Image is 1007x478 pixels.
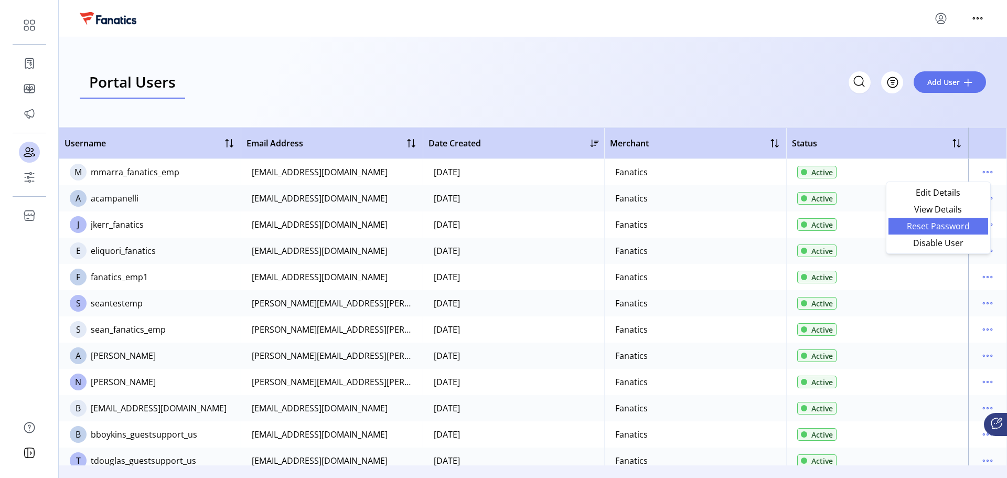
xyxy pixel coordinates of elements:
[979,400,996,417] button: menu
[91,376,156,388] div: [PERSON_NAME]
[75,376,81,388] span: N
[615,323,648,336] div: Fanatics
[423,421,605,448] td: [DATE]
[811,455,833,466] span: Active
[979,269,996,285] button: menu
[615,349,648,362] div: Fanatics
[65,137,106,150] span: Username
[979,347,996,364] button: menu
[252,376,412,388] div: [PERSON_NAME][EMAIL_ADDRESS][PERSON_NAME][DOMAIN_NAME]
[979,426,996,443] button: menu
[91,428,197,441] div: bboykins_guestsupport_us
[811,403,833,414] span: Active
[252,192,388,205] div: [EMAIL_ADDRESS][DOMAIN_NAME]
[811,219,833,230] span: Active
[91,323,166,336] div: sean_fanatics_emp
[76,245,81,257] span: E
[74,166,82,178] span: M
[91,166,179,178] div: mmarra_fanatics_emp
[792,137,817,150] span: Status
[849,71,871,93] input: Search
[423,448,605,474] td: [DATE]
[888,218,988,235] li: Reset Password
[979,374,996,390] button: menu
[76,402,81,415] span: B
[252,271,388,283] div: [EMAIL_ADDRESS][DOMAIN_NAME]
[615,376,648,388] div: Fanatics
[423,159,605,185] td: [DATE]
[252,323,412,336] div: [PERSON_NAME][EMAIL_ADDRESS][PERSON_NAME][DOMAIN_NAME]
[91,245,156,257] div: eliquori_fanatics
[615,454,648,467] div: Fanatics
[252,245,388,257] div: [EMAIL_ADDRESS][DOMAIN_NAME]
[888,201,988,218] li: View Details
[76,271,80,283] span: F
[80,12,136,24] img: logo
[615,402,648,415] div: Fanatics
[811,350,833,362] span: Active
[615,245,648,257] div: Fanatics
[423,238,605,264] td: [DATE]
[423,290,605,316] td: [DATE]
[252,297,412,310] div: [PERSON_NAME][EMAIL_ADDRESS][PERSON_NAME][DOMAIN_NAME]
[91,192,138,205] div: acampanelli
[423,369,605,395] td: [DATE]
[76,428,81,441] span: B
[615,166,648,178] div: Fanatics
[979,321,996,338] button: menu
[91,349,156,362] div: [PERSON_NAME]
[615,428,648,441] div: Fanatics
[423,316,605,343] td: [DATE]
[933,10,949,27] button: menu
[252,402,388,415] div: [EMAIL_ADDRESS][DOMAIN_NAME]
[881,71,903,93] button: Filter Button
[91,297,143,310] div: seantestemp
[91,271,148,283] div: fanatics_emp1
[252,218,388,231] div: [EMAIL_ADDRESS][DOMAIN_NAME]
[423,185,605,211] td: [DATE]
[979,164,996,180] button: menu
[615,271,648,283] div: Fanatics
[895,188,982,197] span: Edit Details
[76,192,81,205] span: A
[423,395,605,421] td: [DATE]
[76,349,81,362] span: A
[91,402,227,415] div: [EMAIL_ADDRESS][DOMAIN_NAME]
[888,184,988,201] li: Edit Details
[252,166,388,178] div: [EMAIL_ADDRESS][DOMAIN_NAME]
[615,192,648,205] div: Fanatics
[888,235,988,251] li: Disable User
[89,75,176,89] span: Portal Users
[423,211,605,238] td: [DATE]
[811,167,833,178] span: Active
[252,349,412,362] div: [PERSON_NAME][EMAIL_ADDRESS][PERSON_NAME][DOMAIN_NAME]
[615,218,648,231] div: Fanatics
[979,295,996,312] button: menu
[895,222,982,230] span: Reset Password
[91,218,144,231] div: jkerr_fanatics
[811,246,833,257] span: Active
[91,454,196,467] div: tdouglas_guestsupport_us
[252,454,388,467] div: [EMAIL_ADDRESS][DOMAIN_NAME]
[76,454,81,467] span: T
[895,239,982,247] span: Disable User
[76,323,81,336] span: S
[811,298,833,309] span: Active
[76,297,81,310] span: S
[428,137,481,150] span: Date Created
[811,272,833,283] span: Active
[895,205,982,214] span: View Details
[423,264,605,290] td: [DATE]
[77,218,79,231] span: J
[979,452,996,469] button: menu
[914,71,986,93] button: Add User
[811,429,833,440] span: Active
[811,324,833,335] span: Active
[247,137,303,150] span: Email Address
[811,193,833,204] span: Active
[610,137,649,150] span: Merchant
[615,297,648,310] div: Fanatics
[80,66,185,99] a: Portal Users
[423,343,605,369] td: [DATE]
[252,428,388,441] div: [EMAIL_ADDRESS][DOMAIN_NAME]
